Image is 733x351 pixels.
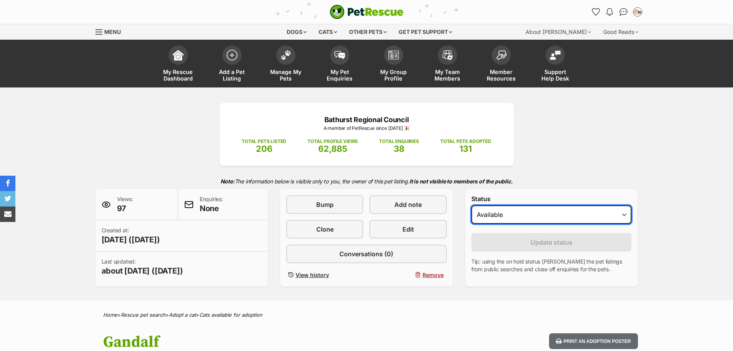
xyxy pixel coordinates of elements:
[471,258,632,273] p: Tip: using the on hold status [PERSON_NAME] the pet listings from public searches and close off e...
[339,249,393,259] span: Conversations (0)
[369,195,446,214] a: Add note
[231,114,502,125] p: Bathurst Regional Council
[169,312,196,318] a: Adopt a cat
[256,144,272,154] span: 206
[215,69,249,82] span: Add a Pet Listing
[322,69,357,82] span: My Pet Enquiries
[549,333,638,349] button: Print an adoption poster
[471,195,632,202] label: Status
[121,312,165,318] a: Rescue pet search
[151,42,205,87] a: My Rescue Dashboard
[393,24,457,40] div: Get pet support
[205,42,259,87] a: Add a Pet Listing
[117,195,133,214] p: Views:
[281,24,312,40] div: Dogs
[242,138,286,145] p: TOTAL PETS LISTED
[330,5,404,19] img: logo-cat-932fe2b9b8326f06289b0f2fb663e598f794de774fb13d1741a6617ecf9a85b4.svg
[376,69,411,82] span: My Group Profile
[394,144,404,154] span: 38
[634,8,641,16] img: Heidi McMahon profile pic
[369,220,446,238] a: Edit
[330,5,404,19] a: PetRescue
[318,144,347,154] span: 62,885
[200,195,223,214] p: Enquiries:
[316,200,334,209] span: Bump
[520,24,596,40] div: About [PERSON_NAME]
[631,6,644,18] button: My account
[344,24,392,40] div: Other pets
[286,245,447,263] a: Conversations (0)
[103,333,429,351] h1: Gandalf
[421,42,474,87] a: My Team Members
[598,24,644,40] div: Good Reads
[102,265,183,276] span: about [DATE] ([DATE])
[590,6,602,18] a: Favourites
[200,203,223,214] span: None
[618,6,630,18] a: Conversations
[269,69,303,82] span: Manage My Pets
[550,50,561,60] img: help-desk-icon-fdf02630f3aa405de69fd3d07c3f3aa587a6932b1a1747fa1d2bba05be0121f9.svg
[409,178,513,185] strong: It is not visible to members of the public.
[286,195,363,214] a: Bump
[102,234,160,245] span: [DATE] ([DATE])
[199,312,262,318] a: Cats available for adoption
[367,42,421,87] a: My Group Profile
[471,233,632,252] button: Update status
[104,29,121,35] span: Menu
[281,50,291,60] img: manage-my-pets-icon-02211641906a0b7f246fdf0571729dbe1e7629f14944591b6c1af311fb30b64b.svg
[173,50,184,60] img: dashboard-icon-eb2f2d2d3e046f16d808141f083e7271f6b2e854fb5c12c21221c1fb7104beca.svg
[459,144,472,154] span: 131
[102,227,160,245] p: Created at:
[496,50,507,60] img: member-resources-icon-8e73f808a243e03378d46382f2149f9095a855e16c252ad45f914b54edf8863c.svg
[84,312,650,318] div: > > >
[95,24,126,38] a: Menu
[102,258,183,276] p: Last updated:
[440,138,491,145] p: TOTAL PETS ADOPTED
[296,271,329,279] span: View history
[394,200,422,209] span: Add note
[619,8,628,16] img: chat-41dd97257d64d25036548639549fe6c8038ab92f7586957e7f3b1b290dea8141.svg
[369,269,446,280] button: Remove
[259,42,313,87] a: Manage My Pets
[103,312,117,318] a: Home
[528,42,582,87] a: Support Help Desk
[307,138,358,145] p: TOTAL PROFILE VIEWS
[531,238,573,247] span: Update status
[316,225,334,234] span: Clone
[402,225,414,234] span: Edit
[590,6,644,18] ul: Account quick links
[334,51,345,59] img: pet-enquiries-icon-7e3ad2cf08bfb03b45e93fb7055b45f3efa6380592205ae92323e6603595dc1f.svg
[484,69,519,82] span: Member Resources
[220,178,235,185] strong: Note:
[227,50,237,60] img: add-pet-listing-icon-0afa8454b4691262ce3f59096e99ab1cd57d4a30225e0717b998d2c9b9846f56.svg
[231,125,502,132] p: A member of PetRescue since [DATE] 🎉
[286,269,363,280] a: View history
[442,50,453,60] img: team-members-icon-5396bd8760b3fe7c0b43da4ab00e1e3bb1a5d9ba89233759b79545d2d3fc5d0d.svg
[388,50,399,60] img: group-profile-icon-3fa3cf56718a62981997c0bc7e787c4b2cf8bcc04b72c1350f741eb67cf2f40e.svg
[604,6,616,18] button: Notifications
[117,203,133,214] span: 97
[474,42,528,87] a: Member Resources
[379,138,419,145] p: TOTAL ENQUIRIES
[538,69,573,82] span: Support Help Desk
[606,8,613,16] img: notifications-46538b983faf8c2785f20acdc204bb7945ddae34d4c08c2a6579f10ce5e182be.svg
[161,69,195,82] span: My Rescue Dashboard
[430,69,465,82] span: My Team Members
[422,271,444,279] span: Remove
[95,173,638,189] p: The information below is visible only to you, the owner of this pet listing.
[286,220,363,238] a: Clone
[313,24,342,40] div: Cats
[313,42,367,87] a: My Pet Enquiries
